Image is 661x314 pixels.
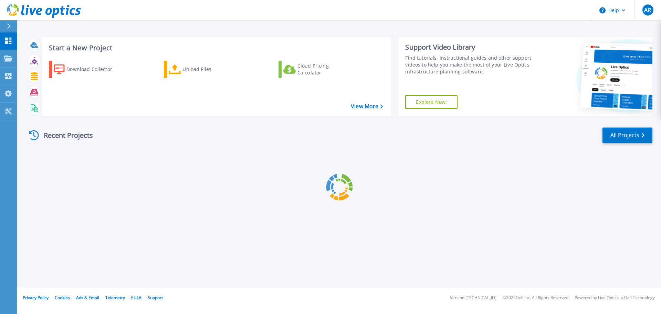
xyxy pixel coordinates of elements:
li: Version: [TECHNICAL_ID] [450,296,496,300]
a: Privacy Policy [23,295,49,301]
h3: Start a New Project [49,44,383,52]
a: Explore Now! [405,95,458,109]
div: Find tutorials, instructional guides and other support videos to help you make the most of your L... [405,54,535,75]
a: Cloud Pricing Calculator [279,61,355,78]
li: Powered by Live Optics, a Dell Technology [575,296,655,300]
a: Download Collector [49,61,126,78]
a: All Projects [602,128,652,143]
div: Support Video Library [405,43,535,52]
a: EULA [131,295,141,301]
div: Download Collector [66,62,122,76]
a: Ads & Email [76,295,99,301]
div: Cloud Pricing Calculator [297,62,353,76]
a: Cookies [55,295,70,301]
div: Recent Projects [27,127,102,144]
a: Support [148,295,163,301]
span: AR [644,7,651,13]
a: Telemetry [105,295,125,301]
li: © 2025 Dell Inc. All Rights Reserved [503,296,568,300]
a: View More [351,103,383,110]
a: Upload Files [164,61,241,78]
div: Upload Files [182,62,238,76]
